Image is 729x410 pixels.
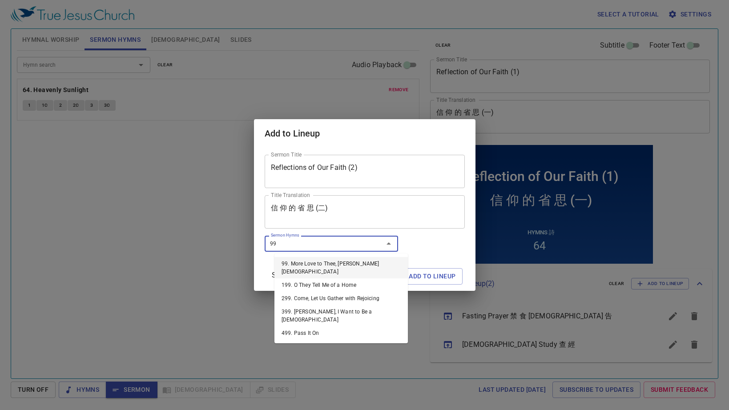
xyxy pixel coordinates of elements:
[271,163,459,180] textarea: Reflections of Our Faith (2)
[274,257,408,278] li: 99. More Love to Thee, [PERSON_NAME][DEMOGRAPHIC_DATA]
[107,96,119,109] li: 64
[391,268,463,285] button: Add to Lineup
[274,326,408,340] li: 499. Pass It On
[398,271,455,282] span: Add to Lineup
[101,86,128,94] p: Hymns 詩
[265,126,465,141] h2: Add to Lineup
[274,278,408,292] li: 199. O They Tell Me of a Home
[271,204,459,221] textarea: 信 仰 的 省 思 (二)
[272,270,296,281] span: Subtitle
[274,292,408,305] li: 299. Come, Let Us Gather with Rejoicing
[64,49,165,67] div: 信 仰 的 省 思 (一)
[274,305,408,326] li: 399. [PERSON_NAME], I Want to Be a [DEMOGRAPHIC_DATA]
[37,26,192,41] div: Reflection of Our Faith (1)
[383,237,395,250] button: Close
